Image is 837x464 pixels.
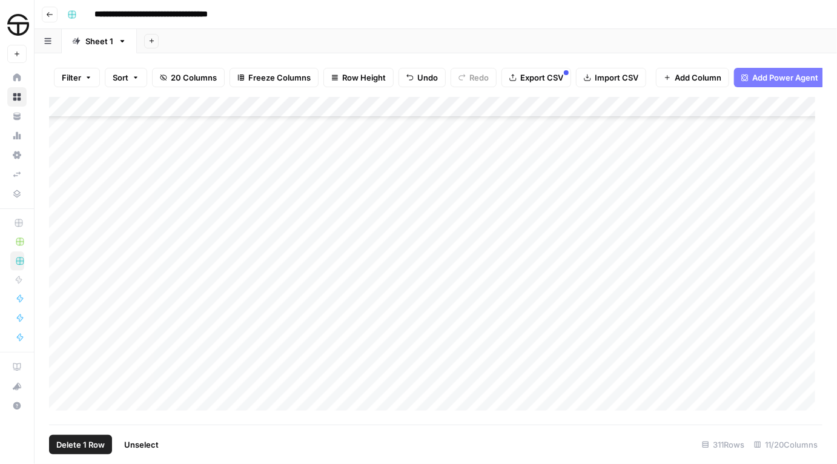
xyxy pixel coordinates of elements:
[248,71,311,84] span: Freeze Columns
[7,107,27,126] a: Your Data
[56,439,105,451] span: Delete 1 Row
[469,71,489,84] span: Redo
[399,68,446,87] button: Undo
[152,68,225,87] button: 20 Columns
[8,377,26,396] div: What's new?
[417,71,438,84] span: Undo
[49,435,112,454] button: Delete 1 Row
[697,435,749,454] div: 311 Rows
[451,68,497,87] button: Redo
[656,68,729,87] button: Add Column
[7,184,27,204] a: Data Library
[323,68,394,87] button: Row Height
[501,68,571,87] button: Export CSV
[7,165,27,184] a: Syncs
[7,145,27,165] a: Settings
[7,126,27,145] a: Usage
[734,68,825,87] button: Add Power Agent
[7,357,27,377] a: AirOps Academy
[749,435,822,454] div: 11/20 Columns
[7,396,27,416] button: Help + Support
[124,439,159,451] span: Unselect
[62,71,81,84] span: Filter
[117,435,166,454] button: Unselect
[675,71,721,84] span: Add Column
[54,68,100,87] button: Filter
[113,71,128,84] span: Sort
[342,71,386,84] span: Row Height
[576,68,646,87] button: Import CSV
[520,71,563,84] span: Export CSV
[7,10,27,40] button: Workspace: SimpleTire
[595,71,638,84] span: Import CSV
[105,68,147,87] button: Sort
[752,71,818,84] span: Add Power Agent
[62,29,137,53] a: Sheet 1
[7,14,29,36] img: SimpleTire Logo
[7,68,27,87] a: Home
[85,35,113,47] div: Sheet 1
[230,68,319,87] button: Freeze Columns
[7,377,27,396] button: What's new?
[7,87,27,107] a: Browse
[171,71,217,84] span: 20 Columns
